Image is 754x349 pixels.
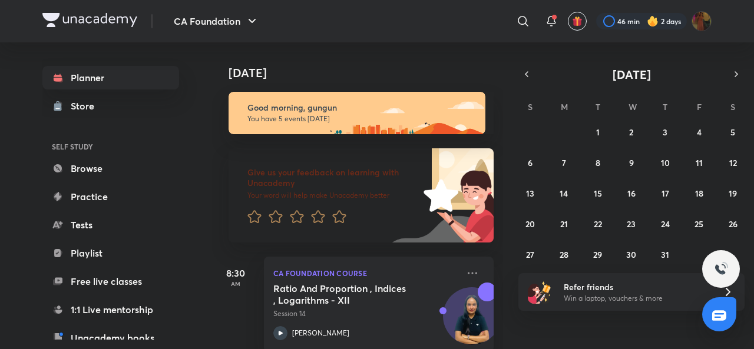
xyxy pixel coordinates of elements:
button: July 26, 2025 [723,214,742,233]
button: July 16, 2025 [622,184,641,202]
abbr: July 23, 2025 [627,218,636,230]
h5: 8:30 [212,266,259,280]
h6: SELF STUDY [42,137,179,157]
abbr: July 29, 2025 [593,249,602,260]
abbr: July 22, 2025 [594,218,602,230]
button: July 9, 2025 [622,153,641,172]
abbr: July 21, 2025 [560,218,568,230]
abbr: Friday [697,101,702,112]
button: July 4, 2025 [690,122,709,141]
abbr: July 6, 2025 [528,157,533,168]
abbr: July 5, 2025 [730,127,735,138]
abbr: July 16, 2025 [627,188,636,199]
button: July 22, 2025 [588,214,607,233]
button: July 23, 2025 [622,214,641,233]
img: gungun Raj [692,11,712,31]
a: 1:1 Live mentorship [42,298,179,321]
button: July 13, 2025 [521,184,540,202]
button: July 31, 2025 [656,245,674,264]
h6: Refer friends [564,281,709,293]
abbr: Wednesday [629,101,637,112]
abbr: July 14, 2025 [560,188,568,199]
button: July 27, 2025 [521,245,540,264]
abbr: July 1, 2025 [596,127,600,138]
abbr: July 12, 2025 [729,157,737,168]
div: Store [71,99,101,113]
abbr: July 28, 2025 [560,249,568,260]
img: feedback_image [383,148,494,242]
img: avatar [572,16,583,26]
a: Company Logo [42,13,137,30]
button: July 24, 2025 [656,214,674,233]
h5: Ratio And Proportion , Indices , Logarithms - XII [273,282,420,306]
button: [DATE] [535,66,728,82]
button: CA Foundation [167,9,266,33]
button: July 18, 2025 [690,184,709,202]
button: July 17, 2025 [656,184,674,202]
abbr: July 13, 2025 [526,188,534,199]
button: July 25, 2025 [690,214,709,233]
h6: Good morning, gungun [247,102,475,113]
abbr: Saturday [730,101,735,112]
button: July 7, 2025 [554,153,573,172]
abbr: Sunday [528,101,533,112]
p: CA Foundation Course [273,266,458,280]
abbr: July 25, 2025 [695,218,703,230]
img: ttu [714,262,728,276]
abbr: July 30, 2025 [626,249,636,260]
abbr: July 17, 2025 [662,188,669,199]
button: July 3, 2025 [656,122,674,141]
p: Win a laptop, vouchers & more [564,293,709,304]
img: referral [528,280,551,304]
h6: Give us your feedback on learning with Unacademy [247,167,419,188]
img: morning [229,92,485,134]
button: July 14, 2025 [554,184,573,202]
a: Practice [42,185,179,208]
a: Browse [42,157,179,180]
button: July 12, 2025 [723,153,742,172]
abbr: July 11, 2025 [696,157,703,168]
abbr: July 2, 2025 [629,127,633,138]
abbr: July 4, 2025 [697,127,702,138]
span: [DATE] [613,67,651,82]
a: Store [42,94,179,118]
button: July 21, 2025 [554,214,573,233]
abbr: July 3, 2025 [663,127,667,138]
a: Playlist [42,241,179,265]
abbr: Tuesday [596,101,600,112]
p: AM [212,280,259,287]
button: July 5, 2025 [723,122,742,141]
a: Planner [42,66,179,89]
button: July 10, 2025 [656,153,674,172]
abbr: July 24, 2025 [661,218,670,230]
abbr: July 7, 2025 [562,157,566,168]
p: Your word will help make Unacademy better [247,191,419,200]
abbr: July 26, 2025 [729,218,738,230]
button: avatar [568,12,587,31]
button: July 19, 2025 [723,184,742,202]
abbr: July 9, 2025 [629,157,634,168]
abbr: July 27, 2025 [526,249,534,260]
button: July 28, 2025 [554,245,573,264]
button: July 6, 2025 [521,153,540,172]
abbr: Monday [561,101,568,112]
abbr: July 10, 2025 [661,157,670,168]
abbr: July 20, 2025 [525,218,535,230]
abbr: July 19, 2025 [729,188,737,199]
button: July 11, 2025 [690,153,709,172]
button: July 15, 2025 [588,184,607,202]
button: July 2, 2025 [622,122,641,141]
abbr: July 31, 2025 [661,249,669,260]
button: July 1, 2025 [588,122,607,141]
abbr: July 15, 2025 [594,188,602,199]
button: July 30, 2025 [622,245,641,264]
a: Free live classes [42,270,179,293]
button: July 20, 2025 [521,214,540,233]
p: You have 5 events [DATE] [247,114,475,124]
abbr: July 18, 2025 [695,188,703,199]
a: Tests [42,213,179,237]
img: Company Logo [42,13,137,27]
button: July 29, 2025 [588,245,607,264]
h4: [DATE] [229,66,505,80]
abbr: July 8, 2025 [596,157,600,168]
